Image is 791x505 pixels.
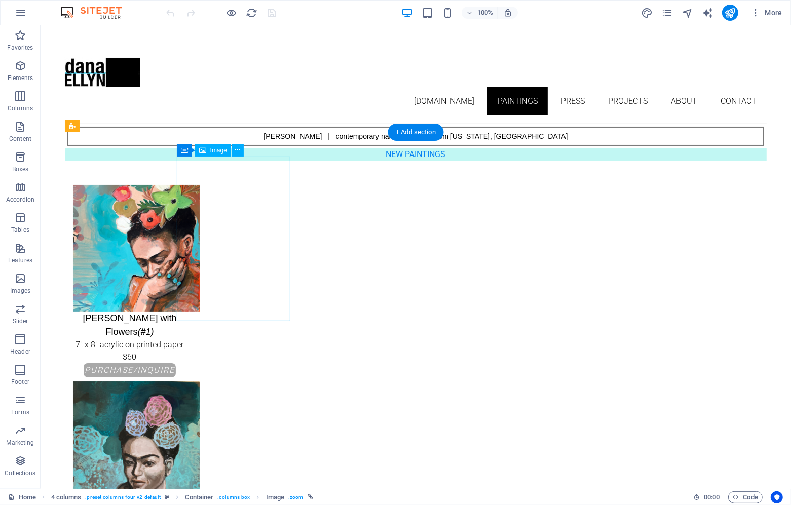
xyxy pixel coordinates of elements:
span: Click to select. Double-click to edit [185,491,214,503]
p: Boxes [12,165,29,173]
span: More [750,8,782,18]
button: publish [722,5,738,21]
p: Elements [8,74,33,82]
p: Forms [11,408,29,416]
p: Marketing [6,439,34,447]
i: AI Writer [702,7,713,19]
span: 00 00 [704,491,720,503]
button: text_generator [702,7,714,19]
i: Navigator [682,7,693,19]
p: Tables [11,226,29,234]
div: Small paintings [32,160,146,352]
i: This element is a customizable preset [165,494,169,500]
i: Reload page [246,7,258,19]
i: This element is linked [308,494,313,500]
a: Click to cancel selection. Double-click to open Pages [8,491,36,503]
p: Header [10,347,30,356]
i: Publish [724,7,736,19]
i: On resize automatically adjust zoom level to fit chosen device. [503,8,512,17]
h6: Session time [693,491,720,503]
p: Slider [13,317,28,325]
button: navigator [682,7,694,19]
p: Images [10,287,31,295]
p: Collections [5,469,35,477]
button: Code [728,491,763,503]
p: Content [9,135,31,143]
button: pages [661,7,673,19]
button: 100% [462,7,498,19]
button: design [641,7,653,19]
p: Columns [8,104,33,112]
h6: 100% [477,7,493,19]
i: Pages (Ctrl+Alt+S) [661,7,673,19]
i: Design (Ctrl+Alt+Y) [641,7,653,19]
p: Features [8,256,32,264]
p: Accordion [6,196,34,204]
button: Click here to leave preview mode and continue editing [225,7,238,19]
span: . columns-box [217,491,250,503]
button: Usercentrics [771,491,783,503]
button: More [746,5,786,21]
nav: breadcrumb [51,491,313,503]
span: . zoom [288,491,303,503]
div: + Add section [388,124,444,141]
span: Click to select. Double-click to edit [51,491,82,503]
img: Editor Logo [58,7,134,19]
span: : [711,493,712,501]
p: Footer [11,378,29,386]
button: reload [246,7,258,19]
span: Click to select. Double-click to edit [266,491,284,503]
p: Favorites [7,44,33,52]
span: Image [210,147,227,153]
span: . preset-columns-four-v2-default [85,491,161,503]
span: Code [733,491,758,503]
